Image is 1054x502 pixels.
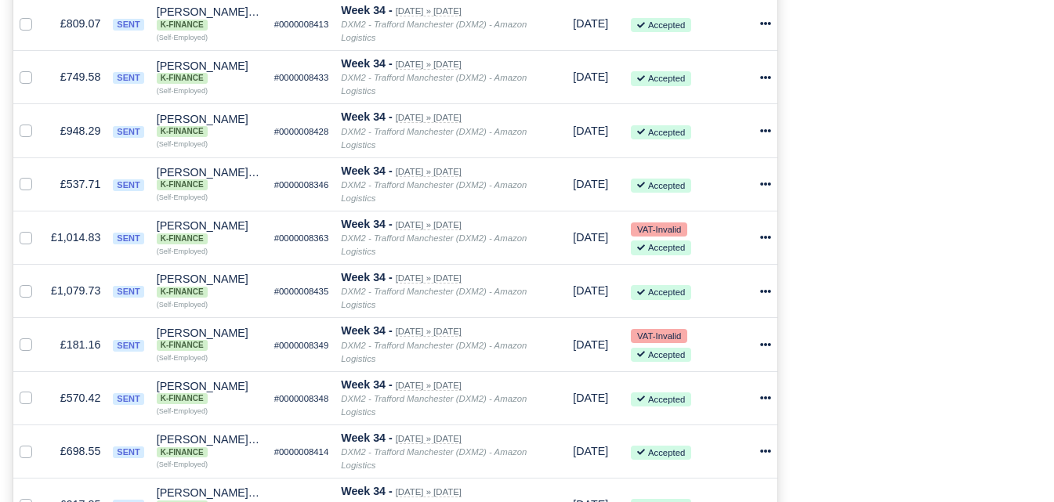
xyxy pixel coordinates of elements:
[573,231,608,244] span: 1 day from now
[157,60,262,84] div: [PERSON_NAME] K-Finance
[157,327,262,351] div: [PERSON_NAME]
[631,329,687,343] small: VAT-Invalid
[157,233,208,244] span: K-Finance
[157,381,262,404] div: [PERSON_NAME]
[113,286,143,298] span: sent
[157,381,262,404] div: [PERSON_NAME] K-Finance
[157,34,208,42] small: (Self-Employed)
[274,447,329,457] small: #0000008414
[157,114,262,137] div: [PERSON_NAME]
[45,265,107,318] td: £1,079.73
[573,17,608,30] span: 1 day from now
[157,140,208,148] small: (Self-Employed)
[157,73,208,84] span: K-Finance
[631,125,691,139] small: Accepted
[341,164,392,177] strong: Week 34 -
[157,434,262,457] div: [PERSON_NAME] [PERSON_NAME]
[631,18,691,32] small: Accepted
[396,273,462,284] small: [DATE] » [DATE]
[976,427,1054,502] iframe: Chat Widget
[113,233,143,244] span: sent
[157,20,208,31] span: K-Finance
[157,407,208,415] small: (Self-Employed)
[631,179,691,193] small: Accepted
[157,126,208,137] span: K-Finance
[341,287,527,309] i: DXM2 - Trafford Manchester (DXM2) - Amazon Logistics
[396,381,462,391] small: [DATE] » [DATE]
[631,71,691,85] small: Accepted
[157,447,208,458] span: K-Finance
[45,104,107,157] td: £948.29
[341,324,392,337] strong: Week 34 -
[341,127,527,150] i: DXM2 - Trafford Manchester (DXM2) - Amazon Logistics
[341,233,527,256] i: DXM2 - Trafford Manchester (DXM2) - Amazon Logistics
[45,371,107,424] td: £570.42
[157,273,262,297] div: [PERSON_NAME]
[396,327,462,337] small: [DATE] » [DATE]
[341,485,392,497] strong: Week 34 -
[274,287,329,296] small: #0000008435
[157,354,208,362] small: (Self-Employed)
[113,340,143,352] span: sent
[341,447,527,470] i: DXM2 - Trafford Manchester (DXM2) - Amazon Logistics
[157,327,262,351] div: [PERSON_NAME] K-Finance
[573,392,608,404] span: 1 day from now
[274,341,329,350] small: #0000008349
[274,394,329,403] small: #0000008348
[274,73,329,82] small: #0000008433
[573,125,608,137] span: 1 day from now
[396,6,462,16] small: [DATE] » [DATE]
[157,60,262,84] div: [PERSON_NAME]
[341,73,527,96] i: DXM2 - Trafford Manchester (DXM2) - Amazon Logistics
[157,6,262,30] div: [PERSON_NAME] [PERSON_NAME]
[45,318,107,371] td: £181.16
[274,127,329,136] small: #0000008428
[573,445,608,457] span: 1 day from now
[396,167,462,177] small: [DATE] » [DATE]
[341,378,392,391] strong: Week 34 -
[631,446,691,460] small: Accepted
[341,4,392,16] strong: Week 34 -
[113,446,143,458] span: sent
[113,179,143,191] span: sent
[631,222,687,237] small: VAT-Invalid
[157,167,262,190] div: [PERSON_NAME] May K-Finance
[157,301,208,309] small: (Self-Employed)
[157,220,262,244] div: [PERSON_NAME]
[274,20,329,29] small: #0000008413
[157,287,208,298] span: K-Finance
[45,157,107,211] td: £537.71
[113,126,143,138] span: sent
[341,271,392,284] strong: Week 34 -
[631,348,691,362] small: Accepted
[396,60,462,70] small: [DATE] » [DATE]
[157,393,208,404] span: K-Finance
[157,87,208,95] small: (Self-Employed)
[341,394,527,417] i: DXM2 - Trafford Manchester (DXM2) - Amazon Logistics
[341,432,392,444] strong: Week 34 -
[396,487,462,497] small: [DATE] » [DATE]
[341,20,527,42] i: DXM2 - Trafford Manchester (DXM2) - Amazon Logistics
[157,220,262,244] div: [PERSON_NAME] K-Finance
[631,392,691,406] small: Accepted
[396,113,462,123] small: [DATE] » [DATE]
[274,233,329,243] small: #0000008363
[573,70,608,83] span: 1 day from now
[157,114,262,137] div: [PERSON_NAME] K-Finance
[157,193,208,201] small: (Self-Employed)
[341,341,527,363] i: DXM2 - Trafford Manchester (DXM2) - Amazon Logistics
[573,284,608,297] span: 1 day from now
[274,180,329,190] small: #0000008346
[396,220,462,230] small: [DATE] » [DATE]
[341,180,527,203] i: DXM2 - Trafford Manchester (DXM2) - Amazon Logistics
[157,247,208,255] small: (Self-Employed)
[341,57,392,70] strong: Week 34 -
[341,110,392,123] strong: Week 34 -
[631,240,691,255] small: Accepted
[157,179,208,190] span: K-Finance
[573,338,608,351] span: 1 day from now
[157,340,208,351] span: K-Finance
[396,434,462,444] small: [DATE] » [DATE]
[113,19,143,31] span: sent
